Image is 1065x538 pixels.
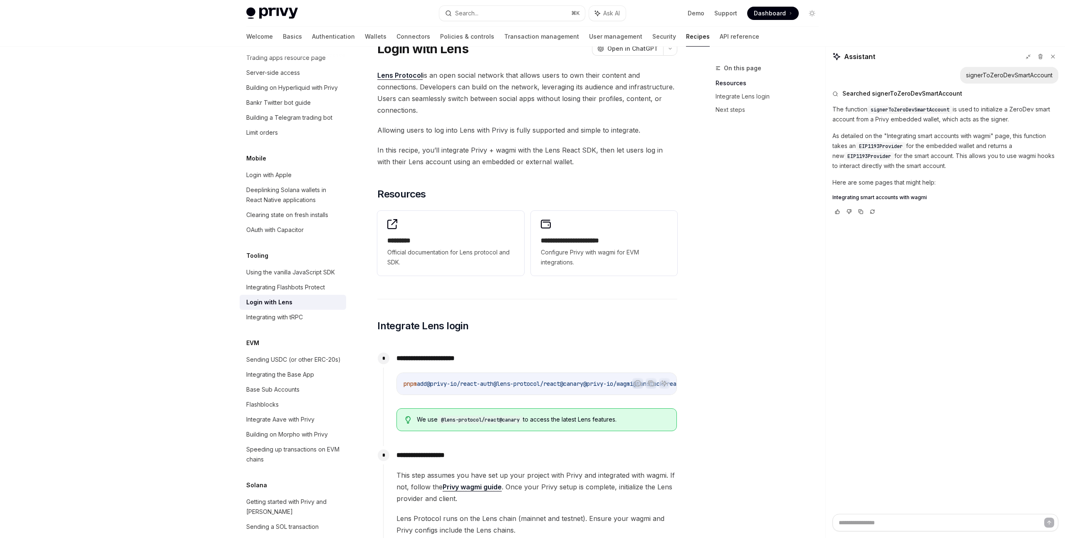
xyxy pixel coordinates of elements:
span: In this recipe, you’ll integrate Privy + wagmi with the Lens React SDK, then let users log in wit... [377,144,677,168]
span: signerToZeroDevSmartAccount [871,106,949,113]
div: We use to access the latest Lens features. [417,415,669,424]
a: Integrating with tRPC [240,310,346,325]
a: Wallets [365,27,386,47]
span: EIP1193Provider [847,153,891,160]
h1: Login with Lens [377,41,468,56]
svg: Tip [405,416,411,424]
p: As detailed on the "Integrating smart accounts with wagmi" page, this function takes an for the e... [832,131,1058,171]
div: Building on Hyperliquid with Privy [246,83,338,93]
a: Server-side access [240,65,346,80]
a: Using the vanilla JavaScript SDK [240,265,346,280]
button: Open in ChatGPT [592,42,663,56]
div: Flashblocks [246,400,279,410]
div: Deeplinking Solana wallets in React Native applications [246,185,341,205]
a: Base Sub Accounts [240,382,346,397]
a: Building a Telegram trading bot [240,110,346,125]
div: Integrating Flashbots Protect [246,282,325,292]
a: Login with Lens [240,295,346,310]
a: Dashboard [747,7,799,20]
span: Assistant [844,52,875,62]
a: Basics [283,27,302,47]
h5: EVM [246,338,259,348]
span: Lens Protocol runs on the Lens chain (mainnet and testnet). Ensure your wagmi and Privy configs i... [396,513,677,536]
h5: Solana [246,480,267,490]
a: Lens Protocol [377,71,423,80]
a: Next steps [716,103,825,116]
div: Getting started with Privy and [PERSON_NAME] [246,497,341,517]
span: is an open social network that allows users to own their content and connections. Developers can ... [377,69,677,116]
button: Toggle dark mode [805,7,819,20]
span: @privy-io/wagmi [583,380,633,387]
span: add [417,380,427,387]
span: @privy-io/react-auth [427,380,493,387]
p: Here are some pages that might help: [832,178,1058,188]
span: Allowing users to log into Lens with Privy is fully supported and simple to integrate. [377,124,677,136]
button: Ask AI [659,378,670,389]
div: signerToZeroDevSmartAccount [966,71,1053,79]
div: Limit orders [246,128,278,138]
a: Bankr Twitter bot guide [240,95,346,110]
div: Clearing state on fresh installs [246,210,328,220]
div: Sending USDC (or other ERC-20s) [246,355,341,365]
span: EIP1193Provider [859,143,903,150]
a: Recipes [686,27,710,47]
span: This step assumes you have set up your project with Privy and integrated with wagmi. If not, foll... [396,469,677,504]
div: Server-side access [246,68,300,78]
a: Integrating smart accounts with wagmi [832,194,1058,201]
a: Limit orders [240,125,346,140]
a: **** ****Official documentation for Lens protocol and SDK. [377,211,524,276]
div: Integrate Aave with Privy [246,415,315,424]
a: Integrating Flashbots Protect [240,280,346,295]
div: Building on Morpho with Privy [246,429,328,439]
a: Integrate Lens login [716,90,825,103]
div: Bankr Twitter bot guide [246,98,311,108]
a: Clearing state on fresh installs [240,207,346,222]
a: Connectors [396,27,430,47]
a: Support [714,9,737,17]
span: Integrating smart accounts with wagmi [832,194,927,201]
a: Building on Morpho with Privy [240,427,346,442]
div: OAuth with Capacitor [246,225,304,235]
span: Resources [377,188,426,201]
a: Sending a SOL transaction [240,519,346,534]
a: Privy wagmi guide [443,483,502,491]
div: Login with Lens [246,297,292,307]
button: Search...⌘K [439,6,585,21]
span: @lens-protocol/react@canary [493,380,583,387]
a: OAuth with Capacitor [240,222,346,237]
a: Policies & controls [440,27,494,47]
div: Search... [455,8,478,18]
div: Using the vanilla JavaScript SDK [246,267,335,277]
button: Send message [1044,518,1054,528]
div: Login with Apple [246,170,292,180]
a: Authentication [312,27,355,47]
a: Speeding up transactions on EVM chains [240,442,346,467]
span: Open in ChatGPT [607,44,658,53]
a: API reference [720,27,759,47]
div: Integrating the Base App [246,370,314,380]
div: Integrating with tRPC [246,312,303,322]
code: @lens-protocol/react@canary [438,416,523,424]
span: pnpm [404,380,417,387]
p: The function is used to initialize a ZeroDev smart account from a Privy embedded wallet, which ac... [832,104,1058,124]
a: Welcome [246,27,273,47]
a: Transaction management [504,27,579,47]
button: Report incorrect code [632,378,643,389]
span: Searched signerToZeroDevSmartAccount [842,89,962,98]
a: Building on Hyperliquid with Privy [240,80,346,95]
button: Searched signerToZeroDevSmartAccount [832,89,1058,98]
a: Resources [716,77,825,90]
div: Speeding up transactions on EVM chains [246,444,341,464]
span: Ask AI [603,9,620,17]
div: Base Sub Accounts [246,385,300,395]
div: Building a Telegram trading bot [246,113,332,123]
a: User management [589,27,642,47]
span: Dashboard [754,9,786,17]
a: Getting started with Privy and [PERSON_NAME] [240,494,346,519]
a: Login with Apple [240,168,346,183]
button: Ask AI [589,6,626,21]
div: Sending a SOL transaction [246,522,319,532]
h5: Mobile [246,153,266,163]
a: Integrate Aave with Privy [240,412,346,427]
span: Official documentation for Lens protocol and SDK. [387,247,514,267]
